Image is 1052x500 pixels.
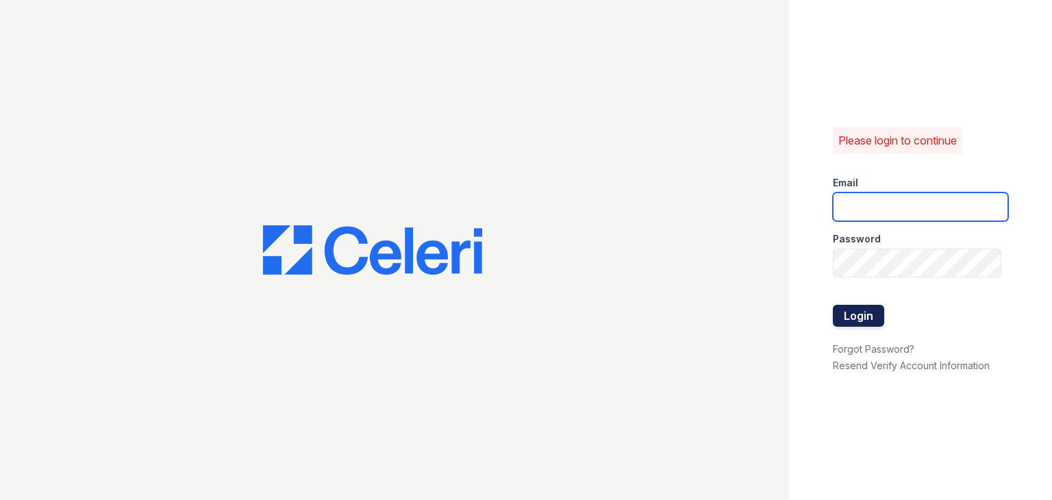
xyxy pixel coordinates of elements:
[833,176,858,190] label: Email
[833,305,884,327] button: Login
[833,360,990,371] a: Resend Verify Account Information
[838,132,957,149] p: Please login to continue
[263,225,482,275] img: CE_Logo_Blue-a8612792a0a2168367f1c8372b55b34899dd931a85d93a1a3d3e32e68fde9ad4.png
[833,343,914,355] a: Forgot Password?
[833,232,881,246] label: Password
